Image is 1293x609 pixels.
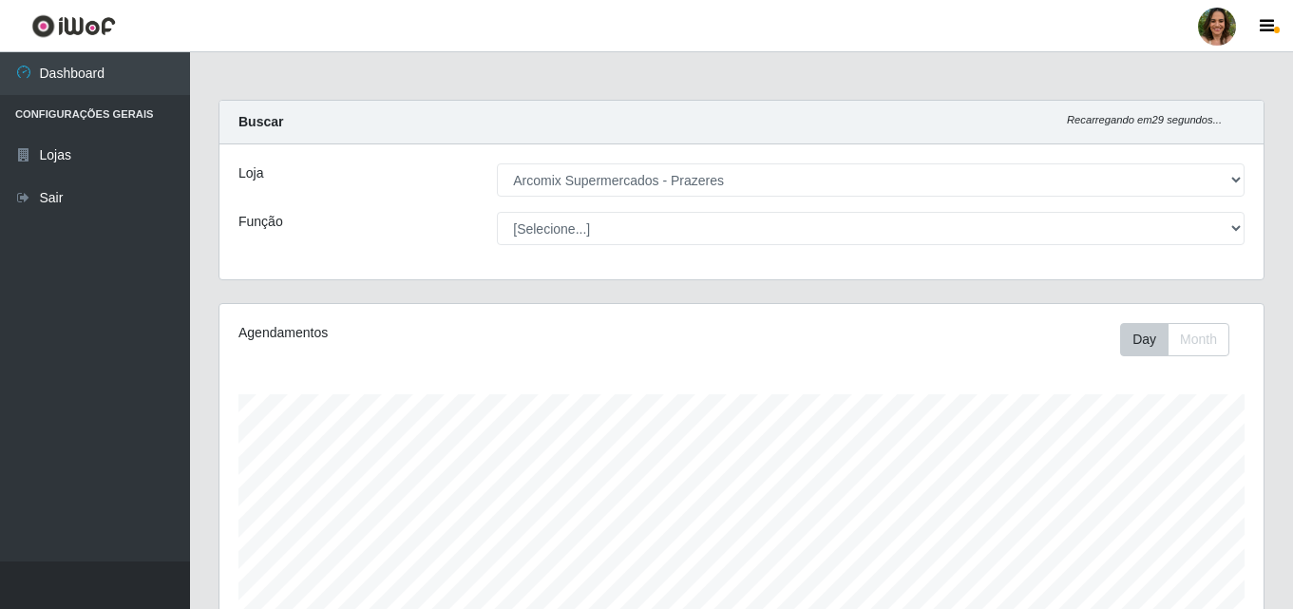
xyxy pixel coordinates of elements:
strong: Buscar [238,114,283,129]
label: Função [238,212,283,232]
button: Month [1168,323,1229,356]
label: Loja [238,163,263,183]
button: Day [1120,323,1169,356]
i: Recarregando em 29 segundos... [1067,114,1222,125]
div: First group [1120,323,1229,356]
div: Agendamentos [238,323,641,343]
div: Toolbar with button groups [1120,323,1245,356]
img: CoreUI Logo [31,14,116,38]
